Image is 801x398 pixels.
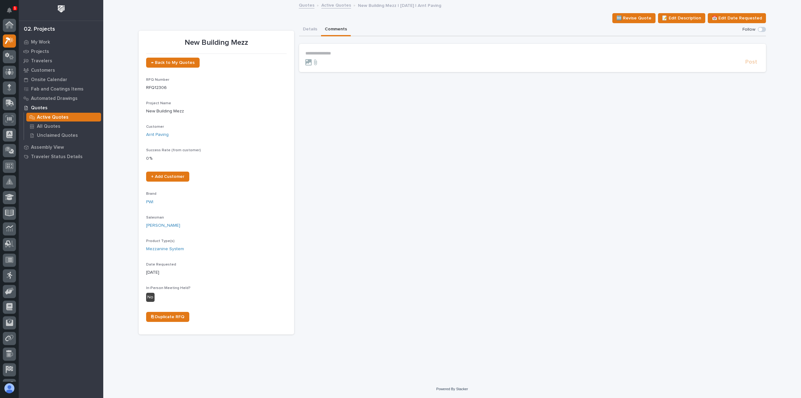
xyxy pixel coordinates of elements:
a: PWI [146,199,153,205]
a: Mezzanine System [146,246,184,252]
div: No [146,293,155,302]
a: Active Quotes [24,113,103,121]
p: 0 % [146,155,287,162]
p: All Quotes [37,124,60,129]
a: Unclaimed Quotes [24,131,103,140]
p: Quotes [31,105,48,111]
a: Customers [19,65,103,75]
a: Automated Drawings [19,94,103,103]
span: Success Rate (from customer) [146,148,201,152]
p: 1 [14,6,16,10]
span: 🆕 Revise Quote [616,14,651,22]
p: Customers [31,68,55,73]
a: Quotes [299,1,314,8]
p: New Building Mezz | [DATE] | Arnt Paving [358,2,441,8]
a: Traveler Status Details [19,152,103,161]
p: Projects [31,49,49,54]
div: Notifications1 [8,8,16,18]
button: Comments [321,23,351,36]
button: users-avatar [3,382,16,395]
a: [PERSON_NAME] [146,222,180,229]
span: ⎘ Duplicate RFQ [151,315,184,319]
button: 🆕 Revise Quote [612,13,656,23]
a: Arnt Paving [146,132,169,138]
span: RFQ Number [146,78,169,82]
p: Active Quotes [37,115,69,120]
p: [DATE] [146,269,287,276]
p: New Building Mezz [146,38,287,47]
p: Unclaimed Quotes [37,133,78,138]
a: Fab and Coatings Items [19,84,103,94]
p: Traveler Status Details [31,154,83,160]
p: Follow [742,27,755,32]
button: 📝 Edit Description [658,13,705,23]
button: Notifications [3,4,16,17]
a: Assembly View [19,142,103,152]
a: + Add Customer [146,172,189,182]
span: Customer [146,125,164,129]
span: 📝 Edit Description [662,14,701,22]
span: Product Type(s) [146,239,175,243]
p: Travelers [31,58,52,64]
p: Fab and Coatings Items [31,86,84,92]
p: New Building Mezz [146,108,287,115]
img: Workspace Logo [55,3,67,15]
p: Automated Drawings [31,96,78,101]
span: In-Person Meeting Held? [146,286,191,290]
span: Salesman [146,216,164,220]
p: My Work [31,39,50,45]
a: Active Quotes [321,1,351,8]
a: My Work [19,37,103,47]
a: Projects [19,47,103,56]
p: Assembly View [31,145,64,150]
span: + Add Customer [151,174,184,179]
p: RFQ12306 [146,85,287,91]
a: Quotes [19,103,103,112]
span: 📅 Edit Date Requested [712,14,762,22]
p: Onsite Calendar [31,77,67,83]
button: 📅 Edit Date Requested [708,13,766,23]
a: Powered By Stacker [436,387,468,391]
span: Post [745,59,757,66]
span: Brand [146,192,156,196]
div: 02. Projects [24,26,55,33]
span: ← Back to My Quotes [151,60,195,65]
span: Date Requested [146,263,176,266]
a: Onsite Calendar [19,75,103,84]
a: All Quotes [24,122,103,131]
button: Post [743,59,760,66]
a: ← Back to My Quotes [146,58,200,68]
a: ⎘ Duplicate RFQ [146,312,189,322]
span: Project Name [146,101,171,105]
button: Details [299,23,321,36]
a: Travelers [19,56,103,65]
